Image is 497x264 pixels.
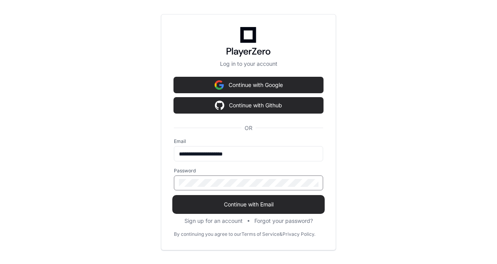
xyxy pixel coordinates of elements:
img: Sign in with google [215,98,224,113]
a: Privacy Policy. [282,231,315,237]
button: Continue with Github [174,98,323,113]
button: Sign up for an account [184,217,243,225]
p: Log in to your account [174,60,323,68]
button: Continue with Email [174,197,323,212]
button: Forgot your password? [254,217,313,225]
img: Sign in with google [215,77,224,93]
button: Continue with Google [174,77,323,93]
span: OR [241,124,256,132]
span: Continue with Email [174,201,323,208]
a: Terms of Service [241,231,279,237]
label: Email [174,138,323,145]
div: & [279,231,282,237]
div: By continuing you agree to our [174,231,241,237]
label: Password [174,168,323,174]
